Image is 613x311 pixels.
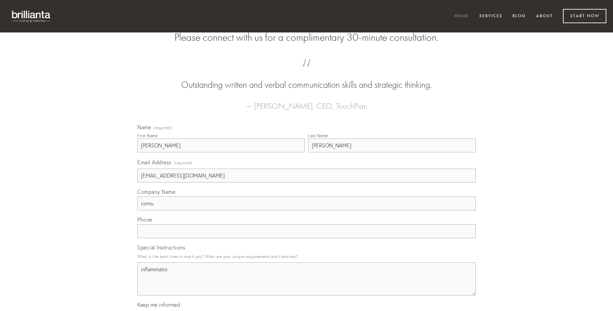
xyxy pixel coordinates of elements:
[508,11,530,22] a: Blog
[148,66,465,78] span: “
[137,244,185,251] span: Special Instructions
[137,301,180,308] span: Keep me informed
[148,66,465,91] blockquote: Outstanding written and verbal communication skills and strategic thinking.
[475,11,507,22] a: Services
[137,262,476,295] textarea: inflammatio
[174,158,192,167] span: (required)
[153,126,172,130] span: (required)
[137,216,152,223] span: Phone
[137,188,175,195] span: Company Name
[7,7,56,26] img: brillianta - research, strategy, marketing
[137,124,151,130] span: Name
[137,159,171,166] span: Email Address
[450,11,473,22] a: Home
[137,31,476,44] h2: Please connect with us for a complimentary 30-minute consultation.
[137,252,476,261] p: What is the best time to reach you? What are your unique requirements and timelines?
[532,11,557,22] a: About
[148,91,465,113] figcaption: — [PERSON_NAME], CEO, TouchPlan
[308,133,328,138] div: Last Name
[137,133,158,138] div: First Name
[563,9,606,23] a: Start Now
